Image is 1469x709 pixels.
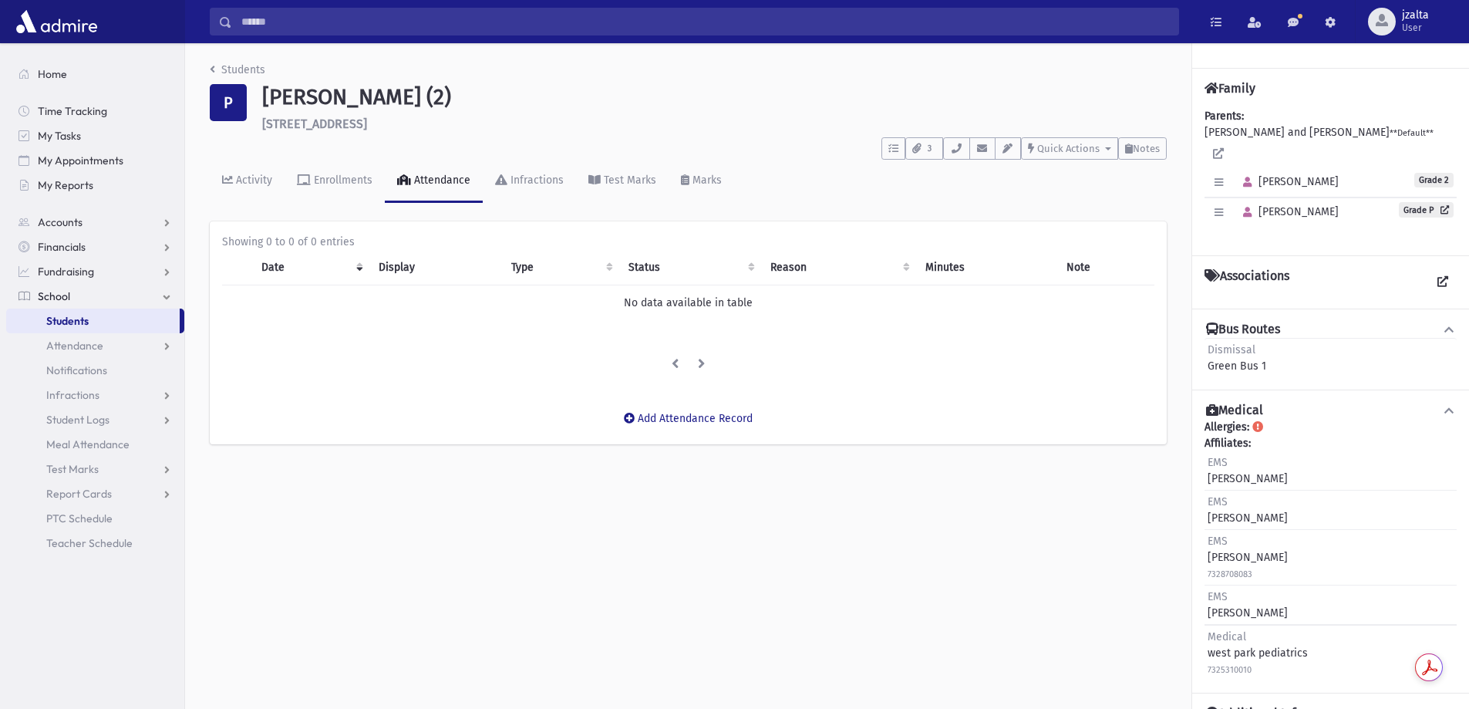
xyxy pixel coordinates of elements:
[6,173,184,198] a: My Reports
[311,174,372,187] div: Enrollments
[38,178,93,192] span: My Reports
[385,160,483,203] a: Attendance
[576,160,669,203] a: Test Marks
[6,481,184,506] a: Report Cards
[1208,494,1288,526] div: [PERSON_NAME]
[38,67,67,81] span: Home
[1414,173,1454,187] span: Grade 2
[1205,322,1457,338] button: Bus Routes
[285,160,385,203] a: Enrollments
[411,174,470,187] div: Attendance
[619,250,760,285] th: Status: activate to sort column ascending
[669,160,734,203] a: Marks
[1021,137,1118,160] button: Quick Actions
[483,160,576,203] a: Infractions
[6,531,184,555] a: Teacher Schedule
[6,457,184,481] a: Test Marks
[233,174,272,187] div: Activity
[761,250,916,285] th: Reason: activate to sort column ascending
[6,506,184,531] a: PTC Schedule
[1205,110,1244,123] b: Parents:
[916,250,1057,285] th: Minutes
[46,437,130,451] span: Meal Attendance
[46,388,99,402] span: Infractions
[1205,108,1457,243] div: [PERSON_NAME] and [PERSON_NAME]
[1208,454,1288,487] div: [PERSON_NAME]
[46,536,133,550] span: Teacher Schedule
[46,487,112,501] span: Report Cards
[38,215,83,229] span: Accounts
[210,62,265,84] nav: breadcrumb
[614,404,763,432] button: Add Attendance Record
[1133,143,1160,154] span: Notes
[1236,205,1339,218] span: [PERSON_NAME]
[1236,175,1339,188] span: [PERSON_NAME]
[210,63,265,76] a: Students
[210,84,247,121] div: P
[232,8,1178,35] input: Search
[46,314,89,328] span: Students
[210,160,285,203] a: Activity
[1205,420,1249,434] b: Allergies:
[1208,629,1308,677] div: west park pediatrics
[1399,202,1454,218] a: Grade P
[1402,22,1429,34] span: User
[1208,590,1228,603] span: EMS
[6,62,184,86] a: Home
[46,413,110,427] span: Student Logs
[689,174,722,187] div: Marks
[1205,81,1255,96] h4: Family
[1118,137,1167,160] button: Notes
[1208,535,1228,548] span: EMS
[222,234,1154,250] div: Showing 0 to 0 of 0 entries
[1208,343,1255,356] span: Dismissal
[6,383,184,407] a: Infractions
[1205,268,1289,296] h4: Associations
[1057,250,1154,285] th: Note
[46,511,113,525] span: PTC Schedule
[6,235,184,259] a: Financials
[1429,268,1457,296] a: View all Associations
[6,148,184,173] a: My Appointments
[46,462,99,476] span: Test Marks
[1208,665,1252,675] small: 7325310010
[1208,630,1246,643] span: Medical
[1205,437,1251,450] b: Affiliates:
[923,142,936,156] span: 3
[38,104,107,118] span: Time Tracking
[1208,589,1288,621] div: [PERSON_NAME]
[502,250,620,285] th: Type: activate to sort column ascending
[1208,342,1266,374] div: Green Bus 1
[905,137,943,160] button: 3
[1208,456,1228,469] span: EMS
[1208,569,1252,579] small: 7328708083
[6,259,184,284] a: Fundraising
[222,285,1154,320] td: No data available in table
[6,407,184,432] a: Student Logs
[1206,322,1280,338] h4: Bus Routes
[369,250,502,285] th: Display
[6,284,184,309] a: School
[1402,9,1429,22] span: jzalta
[262,84,1167,110] h1: [PERSON_NAME] (2)
[38,154,123,167] span: My Appointments
[6,333,184,358] a: Attendance
[6,123,184,148] a: My Tasks
[46,339,103,353] span: Attendance
[601,174,656,187] div: Test Marks
[12,6,101,37] img: AdmirePro
[1206,403,1263,419] h4: Medical
[38,265,94,279] span: Fundraising
[6,432,184,457] a: Meal Attendance
[46,363,107,377] span: Notifications
[38,129,81,143] span: My Tasks
[1208,533,1288,582] div: [PERSON_NAME]
[6,210,184,235] a: Accounts
[262,116,1167,131] h6: [STREET_ADDRESS]
[1208,495,1228,508] span: EMS
[1037,143,1100,154] span: Quick Actions
[507,174,564,187] div: Infractions
[38,289,70,303] span: School
[6,358,184,383] a: Notifications
[1205,403,1457,419] button: Medical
